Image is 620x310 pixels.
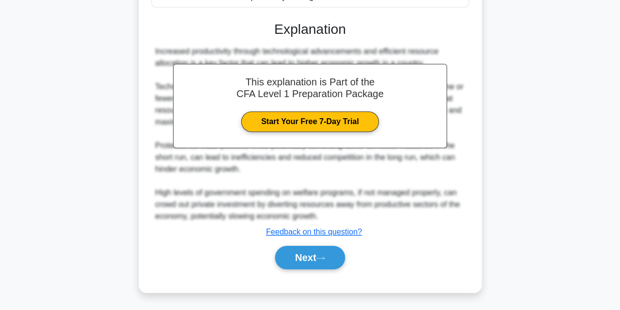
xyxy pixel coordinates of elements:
[241,111,379,132] a: Start Your Free 7-Day Trial
[275,246,345,269] button: Next
[266,228,362,236] a: Feedback on this question?
[157,21,463,38] h3: Explanation
[155,46,465,222] div: Increased productivity through technological advancements and efficient resource allocation is a ...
